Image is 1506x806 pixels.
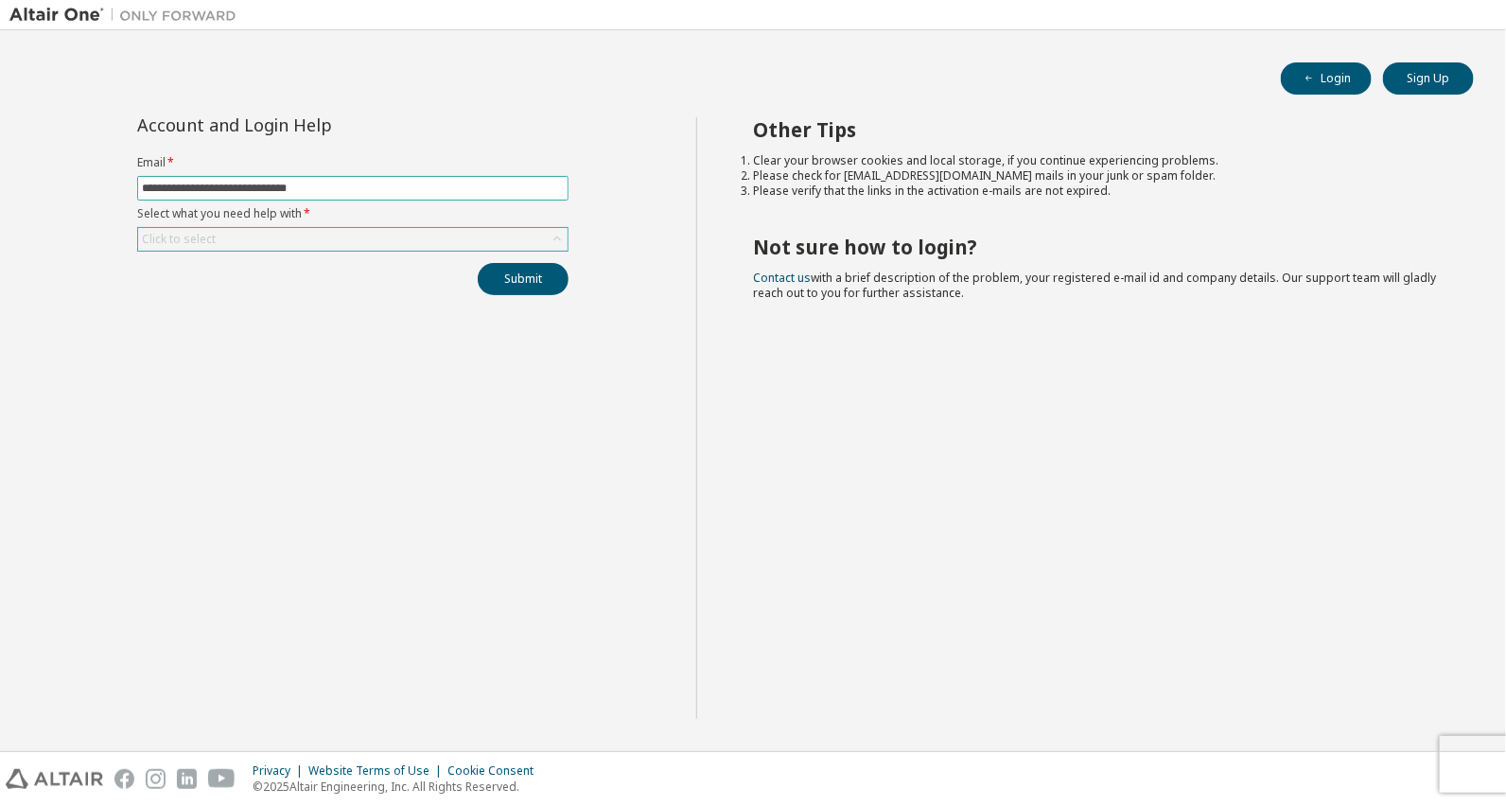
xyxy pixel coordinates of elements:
label: Email [137,155,569,170]
label: Select what you need help with [137,206,569,221]
img: facebook.svg [114,769,134,789]
a: Contact us [754,270,812,286]
img: Altair One [9,6,246,25]
h2: Other Tips [754,117,1441,142]
img: altair_logo.svg [6,769,103,789]
li: Clear your browser cookies and local storage, if you continue experiencing problems. [754,153,1441,168]
h2: Not sure how to login? [754,235,1441,259]
img: linkedin.svg [177,769,197,789]
div: Click to select [138,228,568,251]
span: with a brief description of the problem, your registered e-mail id and company details. Our suppo... [754,270,1437,301]
div: Cookie Consent [447,763,545,779]
div: Website Terms of Use [308,763,447,779]
button: Sign Up [1383,62,1474,95]
div: Privacy [253,763,308,779]
img: instagram.svg [146,769,166,789]
li: Please verify that the links in the activation e-mails are not expired. [754,184,1441,199]
img: youtube.svg [208,769,236,789]
li: Please check for [EMAIL_ADDRESS][DOMAIN_NAME] mails in your junk or spam folder. [754,168,1441,184]
div: Account and Login Help [137,117,482,132]
button: Login [1281,62,1372,95]
div: Click to select [142,232,216,247]
button: Submit [478,263,569,295]
p: © 2025 Altair Engineering, Inc. All Rights Reserved. [253,779,545,795]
